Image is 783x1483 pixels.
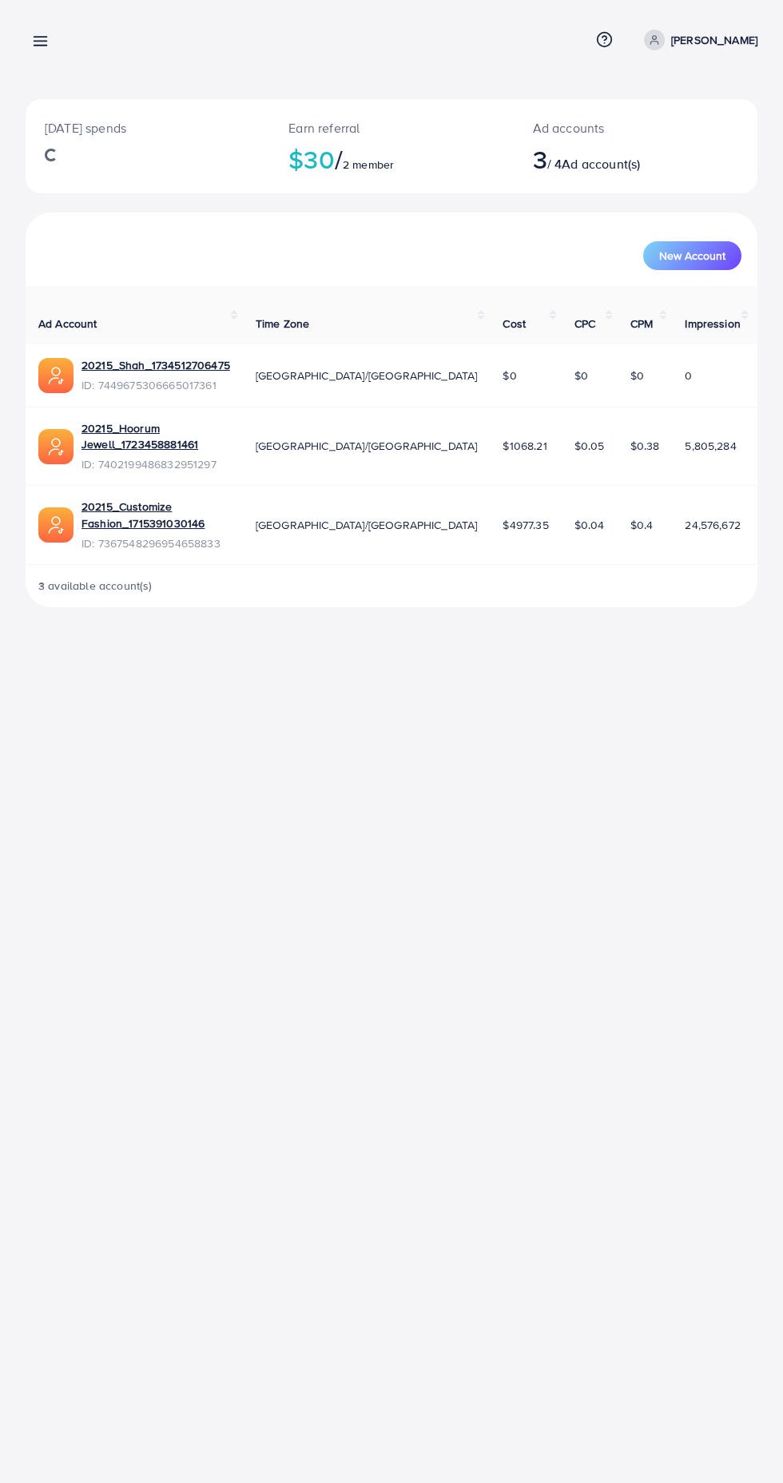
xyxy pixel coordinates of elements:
[574,517,605,533] span: $0.04
[503,517,548,533] span: $4977.35
[38,316,97,332] span: Ad Account
[503,438,547,454] span: $1068.21
[81,456,230,472] span: ID: 7402199486832951297
[256,517,478,533] span: [GEOGRAPHIC_DATA]/[GEOGRAPHIC_DATA]
[659,250,725,261] span: New Account
[38,429,74,464] img: ic-ads-acc.e4c84228.svg
[81,499,230,531] a: 20215_Customize Fashion_1715391030146
[630,368,644,384] span: $0
[685,368,692,384] span: 0
[38,507,74,543] img: ic-ads-acc.e4c84228.svg
[45,118,250,137] p: [DATE] spends
[562,155,640,173] span: Ad account(s)
[81,377,230,393] span: ID: 7449675306665017361
[81,420,230,453] a: 20215_Hoorum Jewell_1723458881461
[81,535,230,551] span: ID: 7367548296954658833
[671,30,757,50] p: [PERSON_NAME]
[533,141,547,177] span: 3
[643,241,741,270] button: New Account
[81,357,230,373] a: 20215_Shah_1734512706475
[503,368,516,384] span: $0
[38,578,153,594] span: 3 available account(s)
[533,144,678,174] h2: / 4
[335,141,343,177] span: /
[288,118,494,137] p: Earn referral
[343,157,394,173] span: 2 member
[256,316,309,332] span: Time Zone
[533,118,678,137] p: Ad accounts
[38,358,74,393] img: ic-ads-acc.e4c84228.svg
[685,517,741,533] span: 24,576,672
[503,316,526,332] span: Cost
[574,316,595,332] span: CPC
[256,368,478,384] span: [GEOGRAPHIC_DATA]/[GEOGRAPHIC_DATA]
[574,368,588,384] span: $0
[288,144,494,174] h2: $30
[638,30,757,50] a: [PERSON_NAME]
[685,438,736,454] span: 5,805,284
[630,438,660,454] span: $0.38
[630,517,654,533] span: $0.4
[630,316,653,332] span: CPM
[256,438,478,454] span: [GEOGRAPHIC_DATA]/[GEOGRAPHIC_DATA]
[685,316,741,332] span: Impression
[574,438,605,454] span: $0.05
